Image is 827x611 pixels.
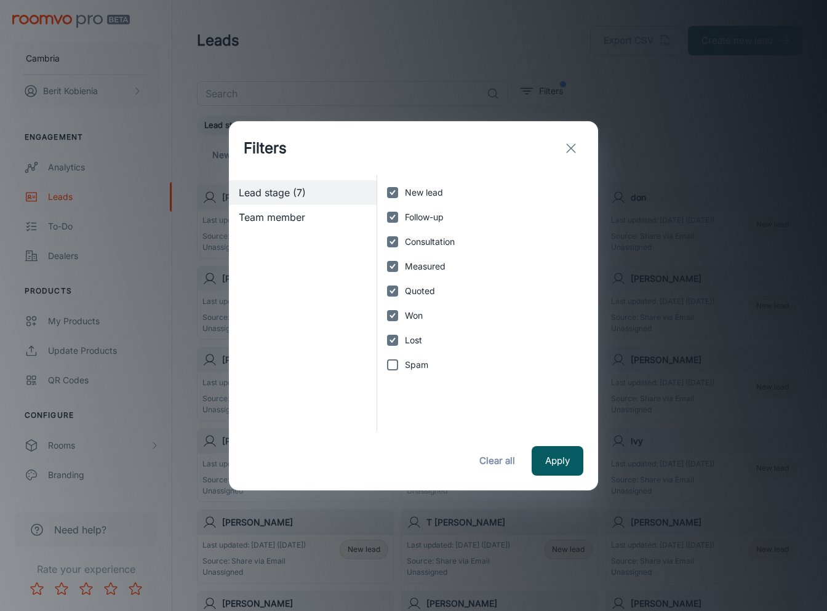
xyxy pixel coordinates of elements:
button: Clear all [473,446,522,476]
div: Team member [229,205,377,230]
span: Won [405,309,423,322]
button: Apply [532,446,583,476]
span: Lost [405,333,422,347]
span: Team member [239,210,367,225]
h1: Filters [244,137,287,159]
span: Follow-up [405,210,444,224]
span: Quoted [405,284,435,298]
span: New lead [405,186,443,199]
span: Consultation [405,235,455,249]
span: Measured [405,260,445,273]
button: exit [559,136,583,161]
span: Spam [405,358,428,372]
div: Lead stage (7) [229,180,377,205]
span: Lead stage (7) [239,185,367,200]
